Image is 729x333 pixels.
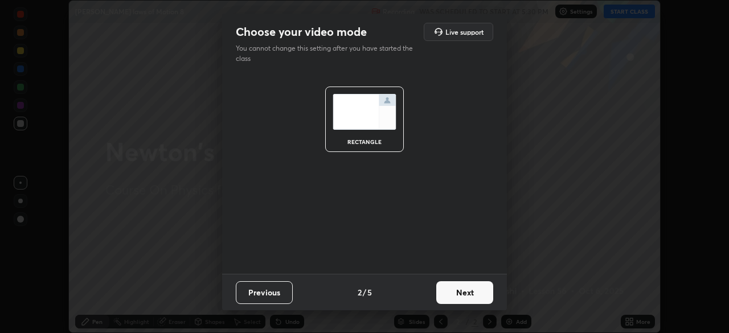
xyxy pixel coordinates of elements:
[358,286,362,298] h4: 2
[363,286,366,298] h4: /
[342,139,387,145] div: rectangle
[333,94,396,130] img: normalScreenIcon.ae25ed63.svg
[236,43,420,64] p: You cannot change this setting after you have started the class
[436,281,493,304] button: Next
[236,24,367,39] h2: Choose your video mode
[236,281,293,304] button: Previous
[367,286,372,298] h4: 5
[445,28,484,35] h5: Live support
